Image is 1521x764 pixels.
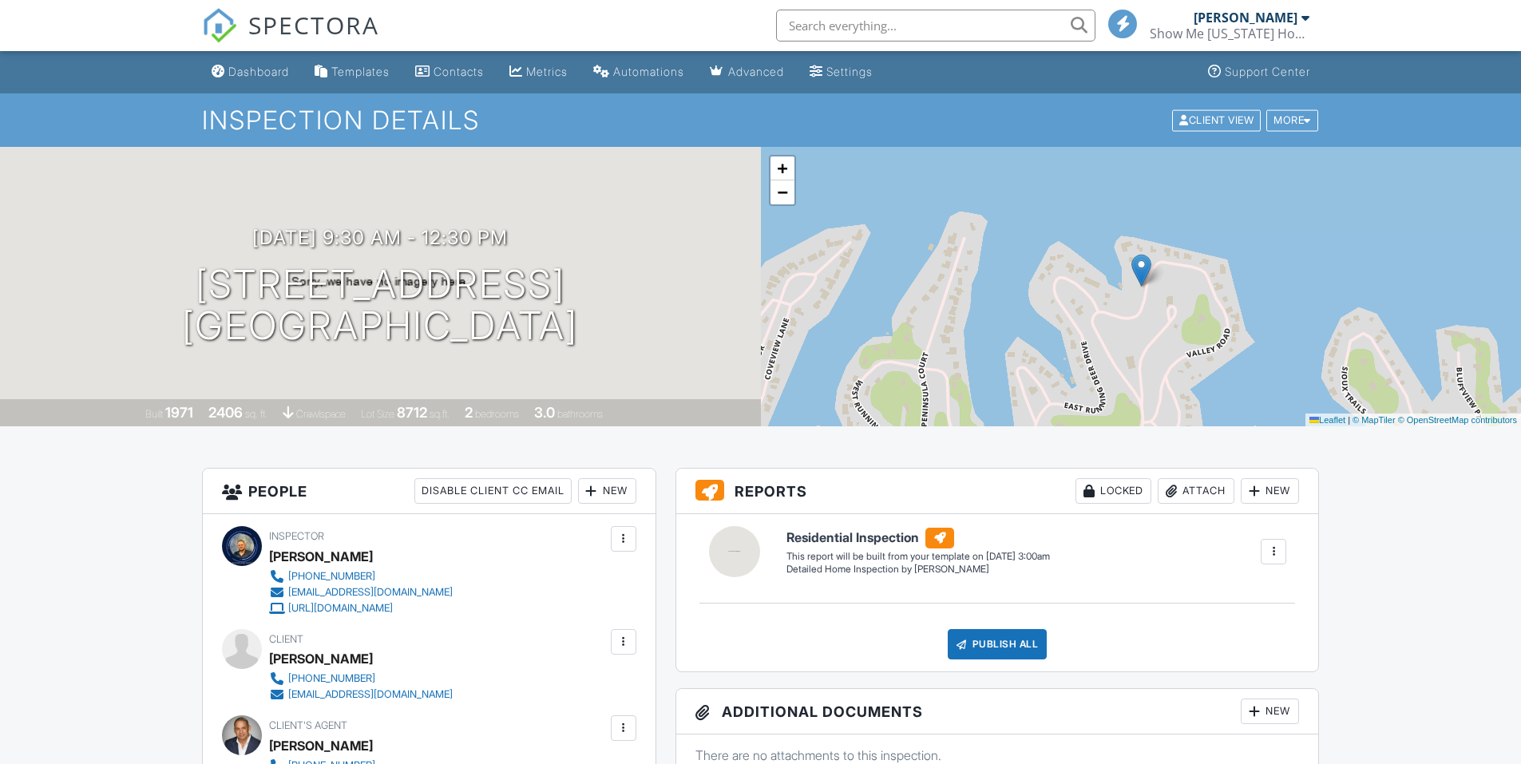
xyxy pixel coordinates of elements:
div: 3.0 [534,404,555,421]
h3: Additional Documents [676,689,1319,734]
p: There are no attachments to this inspection. [695,746,1300,764]
a: [URL][DOMAIN_NAME] [269,600,453,616]
div: Automations [613,65,684,78]
a: Automations (Basic) [587,57,691,87]
a: [EMAIL_ADDRESS][DOMAIN_NAME] [269,687,453,703]
span: crawlspace [296,408,346,420]
a: Contacts [409,57,490,87]
div: [PHONE_NUMBER] [288,672,375,685]
div: New [1241,478,1299,504]
div: 8712 [397,404,427,421]
span: Lot Size [361,408,394,420]
a: Metrics [503,57,574,87]
div: [PERSON_NAME] [1194,10,1297,26]
img: The Best Home Inspection Software - Spectora [202,8,237,43]
div: Templates [331,65,390,78]
span: Client's Agent [269,719,347,731]
div: Dashboard [228,65,289,78]
a: [EMAIL_ADDRESS][DOMAIN_NAME] [269,584,453,600]
img: Marker [1131,254,1151,287]
a: Zoom in [770,156,794,180]
input: Search everything... [776,10,1095,42]
span: Inspector [269,530,324,542]
a: Settings [803,57,879,87]
span: Built [145,408,163,420]
div: [URL][DOMAIN_NAME] [288,602,393,615]
div: Contacts [434,65,484,78]
span: sq. ft. [245,408,267,420]
a: [PERSON_NAME] [269,734,373,758]
a: Zoom out [770,180,794,204]
div: Client View [1172,109,1261,131]
h6: Residential Inspection [786,528,1050,548]
span: − [777,182,787,202]
div: Disable Client CC Email [414,478,572,504]
h3: People [203,469,656,514]
div: [PERSON_NAME] [269,544,373,568]
span: bathrooms [557,408,603,420]
div: [PHONE_NUMBER] [288,570,375,583]
a: Templates [308,57,396,87]
div: Settings [826,65,873,78]
a: [PHONE_NUMBER] [269,671,453,687]
div: More [1266,109,1318,131]
div: 1971 [165,404,193,421]
div: This report will be built from your template on [DATE] 3:00am [786,550,1050,563]
a: © OpenStreetMap contributors [1398,415,1517,425]
div: Locked [1075,478,1151,504]
div: Metrics [526,65,568,78]
h3: [DATE] 9:30 am - 12:30 pm [252,227,508,248]
span: | [1348,415,1350,425]
a: Client View [1170,113,1265,125]
h3: Reports [676,469,1319,514]
div: [PERSON_NAME] [269,647,373,671]
h1: [STREET_ADDRESS] [GEOGRAPHIC_DATA] [182,263,578,348]
span: + [777,158,787,178]
span: Client [269,633,303,645]
div: [EMAIL_ADDRESS][DOMAIN_NAME] [288,586,453,599]
div: New [1241,699,1299,724]
a: Leaflet [1309,415,1345,425]
h1: Inspection Details [202,106,1320,134]
a: Dashboard [205,57,295,87]
div: Advanced [728,65,784,78]
div: Publish All [948,629,1048,659]
span: SPECTORA [248,8,379,42]
a: Advanced [703,57,790,87]
a: Support Center [1202,57,1317,87]
div: [EMAIL_ADDRESS][DOMAIN_NAME] [288,688,453,701]
a: [PHONE_NUMBER] [269,568,453,584]
div: 2406 [208,404,243,421]
div: Support Center [1225,65,1310,78]
div: Show Me Missouri Home Inspections LLC. [1150,26,1309,42]
a: © MapTiler [1353,415,1396,425]
span: sq.ft. [430,408,450,420]
div: Attach [1158,478,1234,504]
span: bedrooms [475,408,519,420]
div: Detailed Home Inspection by [PERSON_NAME] [786,563,1050,576]
a: SPECTORA [202,22,379,55]
div: New [578,478,636,504]
div: 2 [465,404,473,421]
